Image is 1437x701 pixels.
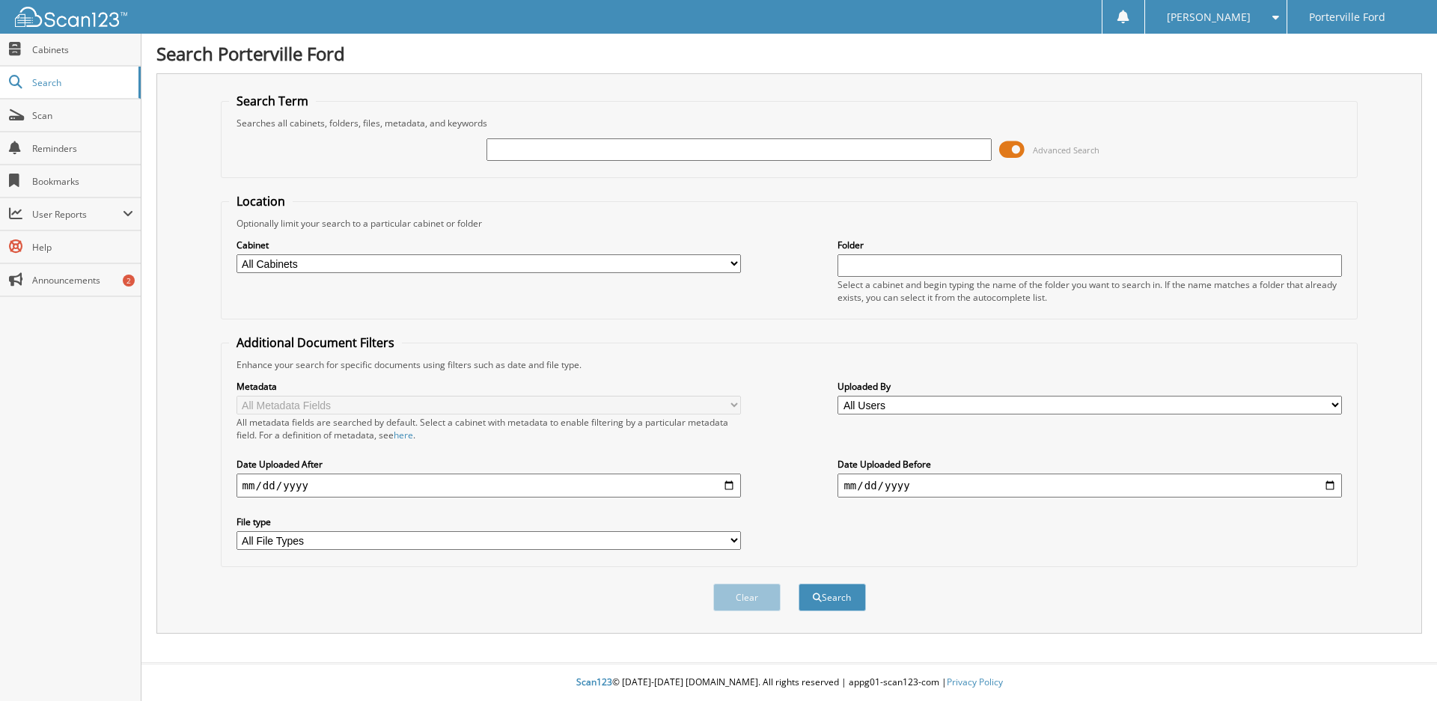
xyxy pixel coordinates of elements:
a: Privacy Policy [947,676,1003,688]
label: Date Uploaded After [237,458,741,471]
span: Bookmarks [32,175,133,188]
span: Announcements [32,274,133,287]
span: User Reports [32,208,123,221]
div: All metadata fields are searched by default. Select a cabinet with metadata to enable filtering b... [237,416,741,441]
div: Optionally limit your search to a particular cabinet or folder [229,217,1350,230]
div: Select a cabinet and begin typing the name of the folder you want to search in. If the name match... [838,278,1342,304]
button: Search [799,584,866,611]
span: Search [32,76,131,89]
label: File type [237,515,741,528]
label: Date Uploaded Before [838,458,1342,471]
div: © [DATE]-[DATE] [DOMAIN_NAME]. All rights reserved | appg01-scan123-com | [141,664,1437,701]
a: here [394,429,413,441]
div: Enhance your search for specific documents using filters such as date and file type. [229,358,1350,371]
label: Metadata [237,380,741,393]
span: Help [32,241,133,254]
span: Scan [32,109,133,122]
iframe: Chat Widget [1362,629,1437,701]
label: Folder [838,239,1342,251]
div: Searches all cabinets, folders, files, metadata, and keywords [229,117,1350,129]
label: Uploaded By [838,380,1342,393]
span: Porterville Ford [1309,13,1385,22]
legend: Search Term [229,93,316,109]
label: Cabinet [237,239,741,251]
legend: Additional Document Filters [229,334,402,351]
button: Clear [713,584,781,611]
span: [PERSON_NAME] [1167,13,1251,22]
input: end [838,474,1342,498]
span: Cabinets [32,43,133,56]
input: start [237,474,741,498]
img: scan123-logo-white.svg [15,7,127,27]
legend: Location [229,193,293,209]
h1: Search Porterville Ford [156,41,1422,66]
span: Scan123 [576,676,612,688]
span: Reminders [32,142,133,155]
span: Advanced Search [1033,144,1099,156]
div: 2 [123,275,135,287]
